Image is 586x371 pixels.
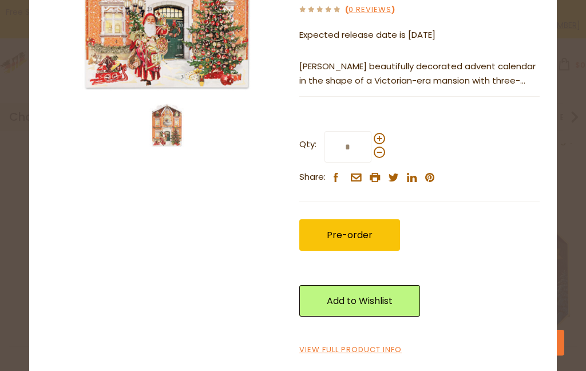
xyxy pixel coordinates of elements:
span: ( ) [345,4,395,15]
input: Qty: [324,131,371,163]
button: Pre-order [299,219,400,251]
a: View Full Product Info [299,344,402,356]
span: Pre-order [327,228,373,242]
a: 0 Reviews [349,4,391,16]
strong: Qty: [299,137,316,152]
span: Share: [299,170,326,184]
p: Expected release date is [DATE] [299,28,540,42]
img: Heilemann Victorian Advent Calendar with Chocolate Figures, 9.7 oz [145,104,188,147]
p: [PERSON_NAME] beautifully decorated advent calendar in the shape of a Victorian-era mansion with ... [299,60,540,88]
a: Add to Wishlist [299,285,420,317]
